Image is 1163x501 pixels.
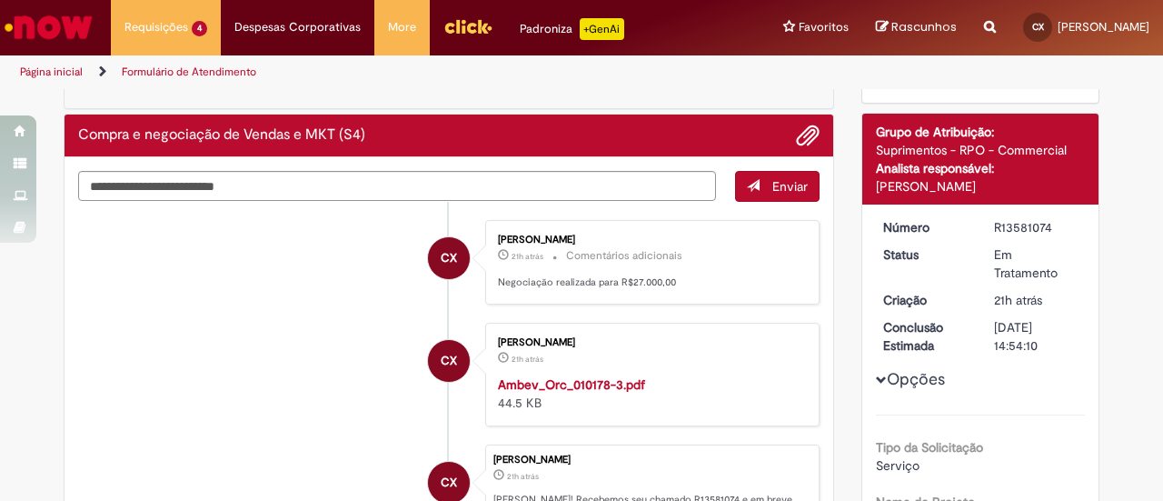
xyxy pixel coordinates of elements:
[428,237,470,279] div: Claudia Perdigao Xavier
[876,457,919,474] span: Serviço
[870,218,981,236] dt: Número
[796,124,820,147] button: Adicionar anexos
[876,123,1086,141] div: Grupo de Atribuição:
[870,318,981,355] dt: Conclusão Estimada
[122,65,256,79] a: Formulário de Atendimento
[799,18,849,36] span: Favoritos
[1032,21,1044,33] span: CX
[498,376,800,412] div: 44.5 KB
[498,276,800,290] p: Negociação realizada para R$27.000,00
[876,141,1086,159] div: Suprimentos - RPO - Commercial
[994,292,1042,308] span: 21h atrás
[124,18,188,36] span: Requisições
[580,18,624,40] p: +GenAi
[876,177,1086,195] div: [PERSON_NAME]
[234,18,361,36] span: Despesas Corporativas
[512,251,543,262] time: 30/09/2025 11:54:56
[876,19,957,36] a: Rascunhos
[498,376,645,393] a: Ambev_Orc_010178-3.pdf
[2,9,95,45] img: ServiceNow
[876,439,983,456] b: Tipo da Solicitação
[891,18,957,35] span: Rascunhos
[876,159,1086,177] div: Analista responsável:
[735,171,820,202] button: Enviar
[512,354,543,365] span: 21h atrás
[498,235,800,245] div: [PERSON_NAME]
[994,218,1079,236] div: R13581074
[994,245,1079,282] div: Em Tratamento
[520,18,624,40] div: Padroniza
[512,354,543,365] time: 30/09/2025 11:54:04
[994,318,1079,355] div: [DATE] 14:54:10
[443,13,492,40] img: click_logo_yellow_360x200.png
[441,339,457,383] span: CX
[78,127,365,144] h2: Compra e negociação de Vendas e MKT (S4) Histórico de tíquete
[493,455,810,466] div: [PERSON_NAME]
[870,291,981,309] dt: Criação
[441,236,457,280] span: CX
[1058,19,1149,35] span: [PERSON_NAME]
[388,18,416,36] span: More
[14,55,761,89] ul: Trilhas de página
[994,292,1042,308] time: 30/09/2025 11:54:06
[428,340,470,382] div: Claudia Perdigao Xavier
[498,337,800,348] div: [PERSON_NAME]
[772,178,808,195] span: Enviar
[566,248,682,264] small: Comentários adicionais
[192,21,207,36] span: 4
[512,251,543,262] span: 21h atrás
[994,291,1079,309] div: 30/09/2025 11:54:06
[20,65,83,79] a: Página inicial
[507,471,539,482] span: 21h atrás
[870,245,981,264] dt: Status
[78,171,716,201] textarea: Digite sua mensagem aqui...
[507,471,539,482] time: 30/09/2025 11:54:06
